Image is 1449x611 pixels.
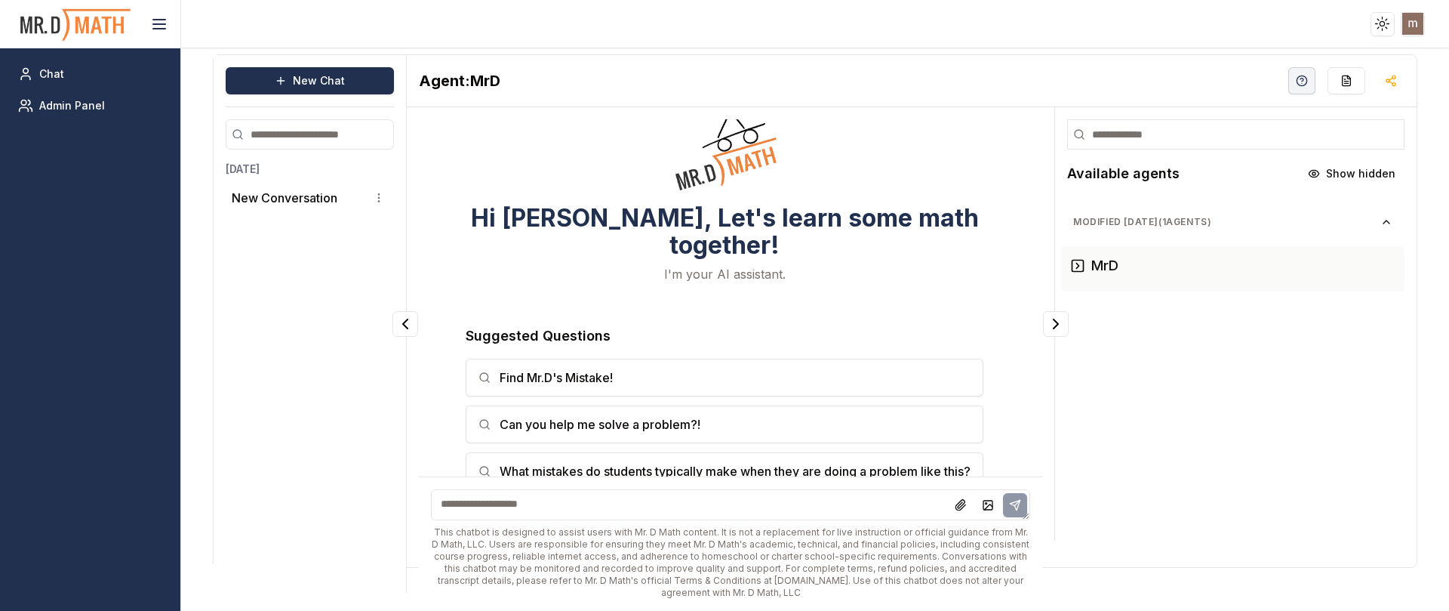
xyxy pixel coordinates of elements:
[232,189,337,207] p: New Conversation
[466,359,983,397] button: Find Mr.D's Mistake!
[431,526,1030,599] div: This chatbot is designed to assist users with Mr. D Math content. It is not a replacement for liv...
[1073,216,1380,228] span: Modified [DATE] ( 1 agents)
[466,452,983,490] button: What mistakes do students typically make when they are doing a problem like this?
[664,265,786,283] p: I'm your AI assistant.
[226,67,394,94] button: New Chat
[370,189,388,207] button: Conversation options
[226,162,394,177] h3: [DATE]
[39,98,105,113] span: Admin Panel
[664,45,785,193] img: Welcome Owl
[392,311,418,337] button: Collapse panel
[1067,163,1180,184] h2: Available agents
[39,66,64,82] span: Chat
[1091,255,1118,276] h3: MrD
[419,70,500,91] h2: MrD
[466,326,983,347] h3: Suggested Questions
[1326,166,1395,181] span: Show hidden
[466,406,983,443] button: Can you help me solve a problem?!
[12,60,168,88] a: Chat
[1061,210,1404,234] button: Modified [DATE](1agents)
[1043,311,1069,337] button: Collapse panel
[1288,67,1315,94] button: Help Videos
[1327,67,1365,94] button: Re-Fill Questions
[19,5,132,45] img: PromptOwl
[12,92,168,119] a: Admin Panel
[1402,13,1424,35] img: ACg8ocJF9pzeCqlo4ezUS9X6Xfqcx_FUcdFr9_JrUZCRfvkAGUe5qw=s96-c
[419,205,1030,259] h3: Hi [PERSON_NAME], Let's learn some math together!
[1299,162,1404,186] button: Show hidden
